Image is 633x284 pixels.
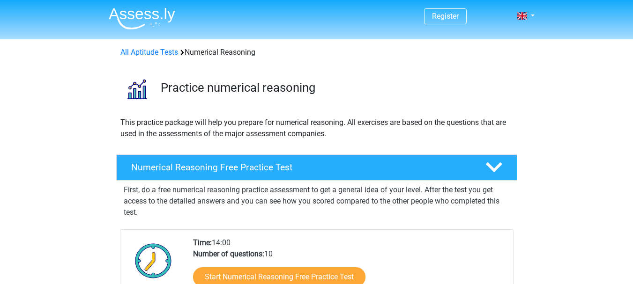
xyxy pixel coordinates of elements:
a: Numerical Reasoning Free Practice Test [112,154,521,181]
a: Register [432,12,459,21]
img: numerical reasoning [117,69,156,109]
img: Assessly [109,7,175,29]
b: Number of questions: [193,249,264,258]
a: All Aptitude Tests [120,48,178,57]
p: This practice package will help you prepare for numerical reasoning. All exercises are based on t... [120,117,513,139]
b: Time: [193,238,212,247]
div: Numerical Reasoning [117,47,517,58]
h4: Numerical Reasoning Free Practice Test [131,162,470,173]
img: Clock [130,237,177,284]
h3: Practice numerical reasoning [161,80,510,95]
p: First, do a free numerical reasoning practice assessment to get a general idea of your level. Aft... [124,184,510,218]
